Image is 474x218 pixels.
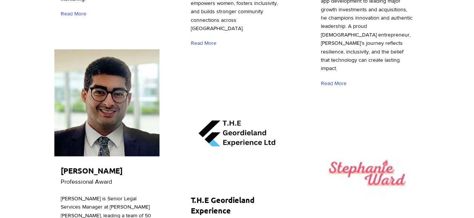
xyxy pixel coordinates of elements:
[61,178,112,185] span: Professional Award
[321,80,347,87] span: Read More
[61,7,90,20] a: Read More
[61,10,86,18] span: Read More
[191,40,216,47] span: Read More
[321,77,350,90] a: Read More
[61,166,123,175] span: [PERSON_NAME]
[191,195,255,215] span: T.H.E Geordieland Experience
[191,37,220,50] a: Read More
